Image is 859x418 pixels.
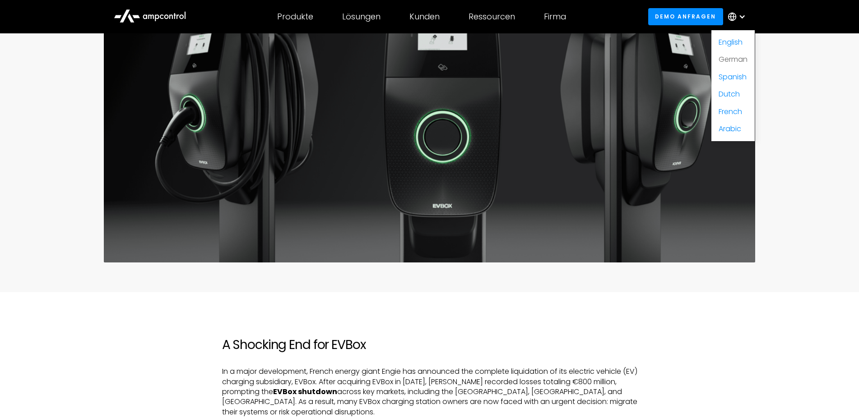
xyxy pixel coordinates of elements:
a: Spanish [719,72,747,82]
a: Arabic [719,124,741,134]
div: Produkte [277,12,313,22]
div: Lösungen [342,12,381,22]
a: German [719,54,748,64]
div: Firma [544,12,566,22]
div: Ressourcen [469,12,515,22]
div: Kunden [409,12,440,22]
a: French [719,106,742,117]
p: In a major development, French energy giant Engie has announced the complete liquidation of its e... [222,367,637,417]
a: English [719,37,743,47]
a: Demo anfragen [648,8,723,25]
a: Dutch [719,89,740,99]
h2: A Shocking End for EVBox [222,337,637,353]
strong: EVBox shutdown [273,386,337,397]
